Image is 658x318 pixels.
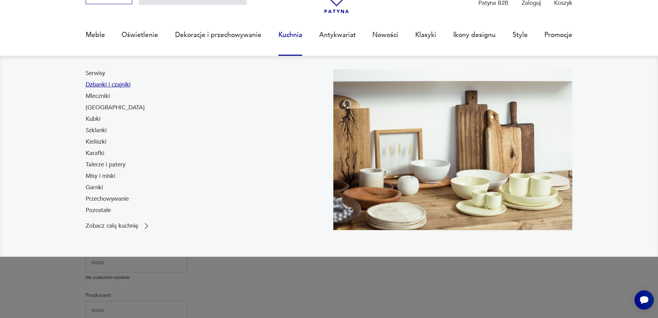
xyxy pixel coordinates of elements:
a: Nowości [372,19,398,51]
a: Szklanki [86,126,107,135]
p: Zobacz całą kuchnię [86,223,138,229]
a: Pozostałe [86,206,111,215]
a: Klasyki [415,19,436,51]
a: Kuchnia [278,19,302,51]
a: [GEOGRAPHIC_DATA] [86,103,145,112]
a: Przechowywanie [86,195,129,203]
a: Misy i miski [86,172,115,180]
img: b2f6bfe4a34d2e674d92badc23dc4074.jpg [333,69,573,230]
a: Serwisy [86,69,105,78]
a: Promocje [544,19,572,51]
a: Meble [86,19,105,51]
iframe: Smartsupp widget button [635,290,654,310]
a: Talerze i patery [86,161,125,169]
a: Garnki [86,183,103,192]
a: Kubki [86,115,101,123]
a: Dekoracje i przechowywanie [175,19,261,51]
a: Dzbanki i czajniki [86,81,131,89]
a: Kieliszki [86,138,106,146]
a: Zobacz całą kuchnię [86,222,151,230]
a: Antykwariat [319,19,356,51]
a: Mleczniki [86,92,110,100]
a: Ikony designu [453,19,496,51]
a: Style [513,19,528,51]
a: Karafki [86,149,104,157]
a: Oświetlenie [122,19,158,51]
